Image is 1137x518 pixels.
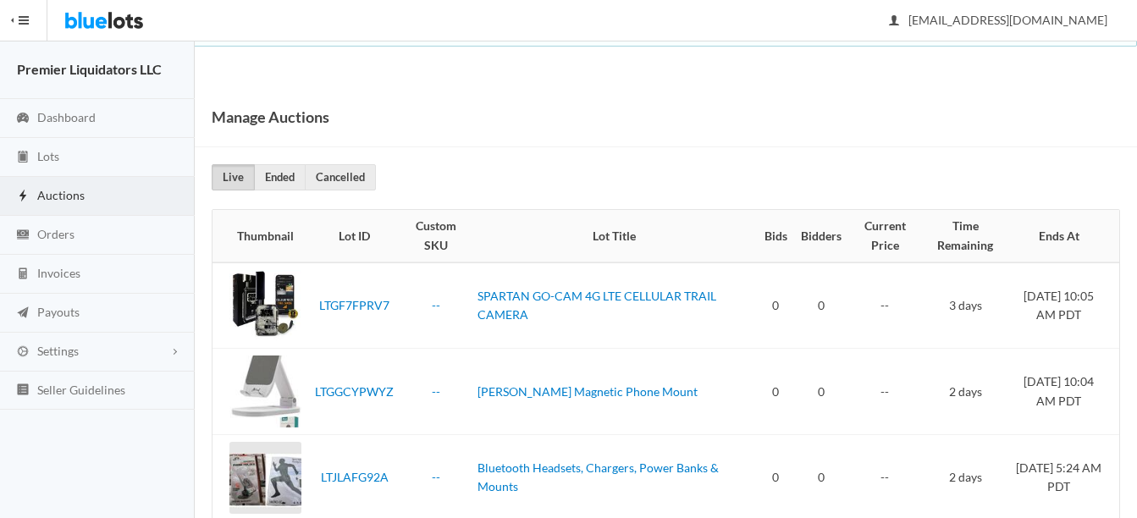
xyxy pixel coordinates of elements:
th: Lot Title [471,210,758,262]
span: Seller Guidelines [37,383,125,397]
ion-icon: cog [14,344,31,361]
td: -- [848,262,922,349]
th: Time Remaining [922,210,1009,262]
a: LTGF7FPRV7 [319,298,389,312]
a: LTJLAFG92A [321,470,389,484]
ion-icon: clipboard [14,150,31,166]
span: Invoices [37,266,80,280]
ion-icon: person [886,14,902,30]
td: 0 [794,349,848,435]
th: Current Price [848,210,922,262]
span: Auctions [37,188,85,202]
td: 0 [758,349,794,435]
td: 0 [758,262,794,349]
td: 2 days [922,349,1009,435]
a: Ended [254,164,306,190]
ion-icon: flash [14,189,31,205]
ion-icon: calculator [14,267,31,283]
a: -- [432,470,440,484]
a: [PERSON_NAME] Magnetic Phone Mount [477,384,698,399]
span: Settings [37,344,79,358]
th: Thumbnail [212,210,308,262]
a: Cancelled [305,164,376,190]
a: -- [432,384,440,399]
th: Ends At [1009,210,1119,262]
a: Live [212,164,255,190]
a: LTGGCYPWYZ [315,384,394,399]
th: Custom SKU [400,210,471,262]
strong: Premier Liquidators LLC [17,61,162,77]
h1: Manage Auctions [212,104,329,129]
td: 3 days [922,262,1009,349]
th: Bidders [794,210,848,262]
span: Dashboard [37,110,96,124]
span: Orders [37,227,75,241]
td: [DATE] 10:04 AM PDT [1009,349,1119,435]
span: Lots [37,149,59,163]
span: Payouts [37,305,80,319]
td: 0 [794,262,848,349]
a: -- [432,298,440,312]
ion-icon: list box [14,383,31,399]
a: Bluetooth Headsets, Chargers, Power Banks & Mounts [477,460,719,494]
td: [DATE] 10:05 AM PDT [1009,262,1119,349]
ion-icon: speedometer [14,111,31,127]
th: Bids [758,210,794,262]
th: Lot ID [308,210,400,262]
span: [EMAIL_ADDRESS][DOMAIN_NAME] [890,13,1107,27]
ion-icon: paper plane [14,306,31,322]
a: SPARTAN GO-CAM 4G LTE CELLULAR TRAIL CAMERA [477,289,716,322]
ion-icon: cash [14,228,31,244]
td: -- [848,349,922,435]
